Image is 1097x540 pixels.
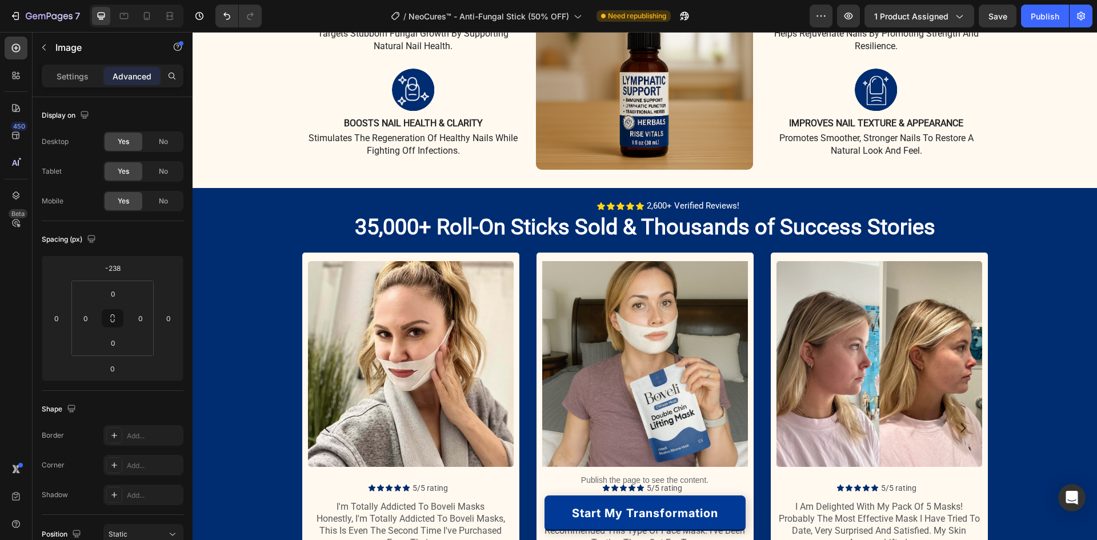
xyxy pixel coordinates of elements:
div: Spacing (px) [42,232,98,247]
span: Yes [118,137,129,147]
p: 2,600+ Verified Reviews! [454,169,794,180]
span: No [159,196,168,206]
input: -238 [101,259,124,277]
input: 0px [132,310,149,327]
div: Shape [42,402,78,417]
div: Undo/Redo [215,5,262,27]
input: 0 [160,310,177,327]
span: 1 product assigned [874,10,948,22]
div: Beta [9,209,27,218]
div: Add... [127,490,181,501]
div: Mobile [42,196,63,206]
span: / [403,10,406,22]
p: Advanced [113,70,151,82]
p: Image [55,41,153,54]
iframe: To enrich screen reader interactions, please activate Accessibility in Grammarly extension settings [193,32,1097,540]
p: promotes smoother, stronger nails to restore a natural look and feel. [574,100,794,126]
span: Save [988,11,1007,21]
div: Open Intercom Messenger [1058,484,1086,511]
p: Improves Nail Texture & Appearance [574,85,794,98]
div: Add... [127,461,181,471]
a: Start My Transformation [352,463,553,499]
button: 1 product assigned [864,5,974,27]
input: 0px [102,334,125,351]
div: Publish [1031,10,1059,22]
input: 0 [48,310,65,327]
input: 0 [101,360,124,377]
img: gempages_580466417665573459-e3551d91-33ac-48d4-b597-de243150ba89.webp [350,229,555,435]
p: 7 [75,9,80,23]
div: Corner [42,460,65,470]
span: Static [109,530,127,538]
p: Publish the page to see the content. [110,442,795,454]
img: Aromatair1_-_2024-11-05T230921.421.png [584,229,790,435]
div: Shadow [42,490,68,500]
div: Add... [127,431,181,441]
h2: 35,000+ Roll-On Sticks Sold & Thousands of Success Stories [110,181,795,210]
p: Settings [57,70,89,82]
div: 450 [11,122,27,131]
span: Yes [118,166,129,177]
span: NeoCures™ - Anti-Fungal Stick (50% OFF) [409,10,569,22]
p: stimulates the regeneration of healthy nails while fighting off infections. [111,100,331,126]
div: Border [42,430,64,441]
span: No [159,137,168,147]
span: No [159,166,168,177]
button: Carousel Next Arrow [754,380,786,412]
div: Tablet [42,166,62,177]
img: gempages_580466417665573459-46683e07-f4bb-4960-9e39-b25d81df3de9.svg [199,37,242,79]
div: Desktop [42,137,69,147]
span: Need republishing [608,11,666,21]
p: Boosts Nail Health & Clarity [111,85,331,98]
img: selfie_with_product_1.jpg [115,229,321,435]
div: Display on [42,108,91,123]
p: Start My Transformation [379,473,526,490]
button: 7 [5,5,85,27]
input: 0px [102,285,125,302]
button: Carousel Back Arrow [119,380,151,412]
img: gempages_580466417665573459-bb80dc17-86af-4096-bf64-cfd6c7f26400.svg [662,37,705,79]
span: Yes [118,196,129,206]
input: 0px [77,310,94,327]
button: Save [979,5,1016,27]
button: Publish [1021,5,1069,27]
